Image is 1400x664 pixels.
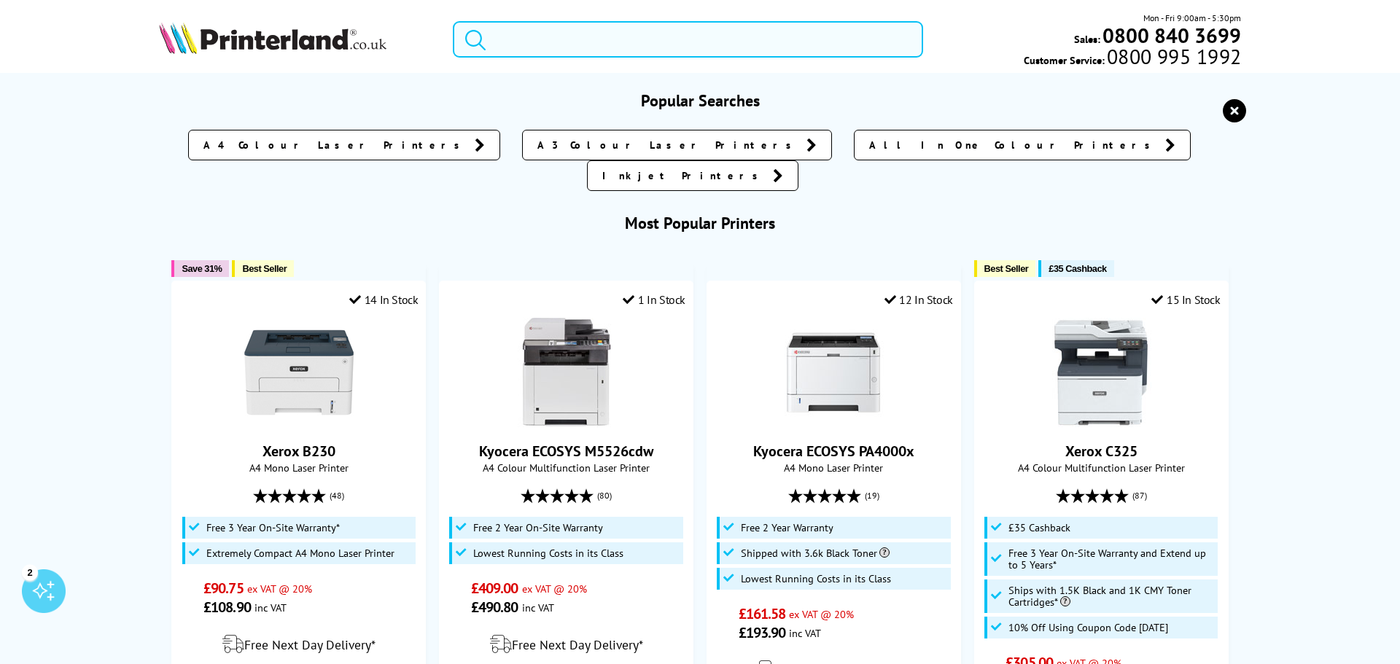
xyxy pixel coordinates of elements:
span: Mon - Fri 9:00am - 5:30pm [1143,11,1241,25]
a: Kyocera ECOSYS M5526cdw [512,415,621,430]
span: inc VAT [522,601,554,614]
span: Best Seller [242,263,287,274]
span: ex VAT @ 20% [789,607,854,621]
span: A4 Colour Laser Printers [203,138,467,152]
span: A3 Colour Laser Printers [537,138,799,152]
span: A4 Mono Laser Printer [715,461,953,474]
a: Xerox B230 [244,415,354,430]
a: Kyocera ECOSYS PA4000x [779,415,888,430]
div: 1 In Stock [623,292,685,307]
div: 14 In Stock [349,292,418,307]
span: Free 2 Year On-Site Warranty [473,522,603,534]
input: Search product or brand [453,21,923,58]
span: Extremely Compact A4 Mono Laser Printer [206,547,394,559]
span: Free 2 Year Warranty [741,522,833,534]
a: A4 Colour Laser Printers [188,130,500,160]
span: (19) [865,482,879,509]
span: £90.75 [203,579,244,598]
span: All In One Colour Printers [869,138,1158,152]
span: Free 3 Year On-Site Warranty* [206,522,340,534]
div: 15 In Stock [1151,292,1220,307]
span: Sales: [1074,32,1100,46]
span: 0800 995 1992 [1105,50,1241,63]
a: Xerox C325 [1065,442,1137,461]
span: £35 Cashback [1049,263,1106,274]
span: £108.90 [203,598,251,617]
span: A4 Colour Multifunction Laser Printer [982,461,1221,474]
h3: Most Popular Printers [159,213,1242,233]
span: (87) [1132,482,1147,509]
a: Kyocera ECOSYS PA4000x [753,442,914,461]
button: Best Seller [974,260,1036,277]
a: Xerox B230 [262,442,335,461]
h3: Popular Searches [159,90,1242,111]
span: Best Seller [984,263,1029,274]
img: Printerland Logo [159,22,386,54]
span: 10% Off Using Coupon Code [DATE] [1008,622,1168,633]
span: Lowest Running Costs in its Class [741,573,891,585]
a: Printerland Logo [159,22,435,57]
span: Customer Service: [1024,50,1241,67]
button: Best Seller [232,260,294,277]
a: Kyocera ECOSYS M5526cdw [479,442,653,461]
span: Shipped with 3.6k Black Toner [741,547,890,559]
span: inc VAT [789,626,821,640]
button: Save 31% [171,260,229,277]
img: Kyocera ECOSYS M5526cdw [512,318,621,427]
div: 12 In Stock [884,292,953,307]
a: A3 Colour Laser Printers [522,130,832,160]
img: Xerox B230 [244,318,354,427]
span: inc VAT [254,601,287,614]
a: All In One Colour Printers [854,130,1191,160]
button: £35 Cashback [1038,260,1113,277]
img: Xerox C325 [1046,318,1156,427]
div: 2 [22,564,38,580]
span: ex VAT @ 20% [247,582,312,595]
a: Inkjet Printers [587,160,798,191]
span: £490.80 [471,598,518,617]
a: Xerox C325 [1046,415,1156,430]
span: Lowest Running Costs in its Class [473,547,623,559]
b: 0800 840 3699 [1102,22,1241,49]
span: (80) [597,482,612,509]
span: £161.58 [739,604,786,623]
span: Ships with 1.5K Black and 1K CMY Toner Cartridges* [1008,585,1214,608]
span: A4 Colour Multifunction Laser Printer [447,461,685,474]
span: ex VAT @ 20% [522,582,587,595]
a: 0800 840 3699 [1100,28,1241,42]
span: Free 3 Year On-Site Warranty and Extend up to 5 Years* [1008,547,1214,571]
span: £193.90 [739,623,786,642]
span: Inkjet Printers [602,168,766,183]
span: (48) [330,482,344,509]
span: £35 Cashback [1008,522,1070,534]
img: Kyocera ECOSYS PA4000x [779,318,888,427]
span: Save 31% [182,263,222,274]
span: A4 Mono Laser Printer [179,461,418,474]
span: £409.00 [471,579,518,598]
